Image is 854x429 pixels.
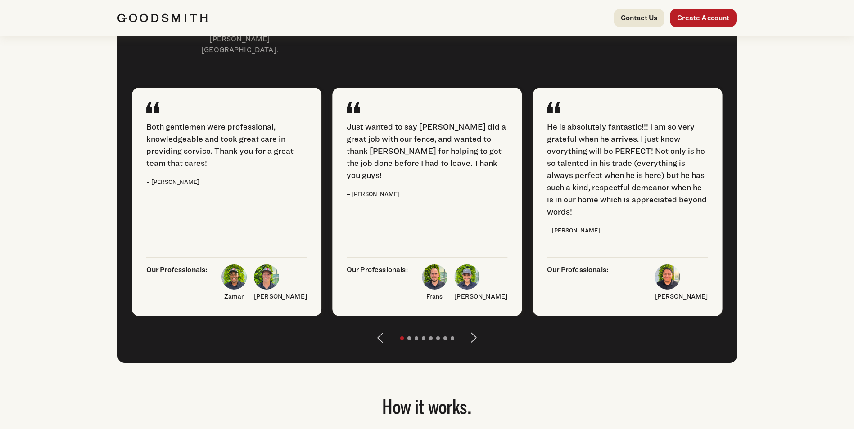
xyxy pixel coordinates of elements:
li: Page dot 6 [436,336,440,340]
p: Our Professionals: [347,264,408,302]
img: Goodsmith [117,13,208,22]
li: Page dot 3 [415,336,418,340]
small: – [PERSON_NAME] [547,227,600,234]
p: Our Professionals: [146,264,208,302]
p: [PERSON_NAME] [655,291,708,302]
li: Page dot 1 [400,336,404,340]
img: Quote Icon [347,102,360,113]
small: – [PERSON_NAME] [347,191,400,197]
img: Quote Icon [547,102,560,113]
button: Next [463,327,485,349]
li: Page dot 2 [407,336,411,340]
img: Quote Icon [146,102,159,113]
p: [PERSON_NAME] [254,291,307,302]
small: – [PERSON_NAME] [146,179,199,185]
h2: How it works. [117,399,737,419]
p: [PERSON_NAME] [454,291,507,302]
p: Frans [422,291,447,302]
p: Zamar [221,291,247,302]
li: Page dot 4 [422,336,425,340]
a: Create Account [670,9,737,27]
p: Our Professionals: [547,264,608,302]
li: Page dot 7 [443,336,447,340]
a: Contact Us [614,9,665,27]
div: He is absolutely fantastic!!! I am so very grateful when he arrives. I just know everything will ... [547,121,708,218]
div: Just wanted to say [PERSON_NAME] did a great job with our fence, and wanted to thank [PERSON_NAME... [347,121,507,181]
li: Page dot 5 [429,336,433,340]
div: Both gentlemen were professional, knowledgeable and took great care in providing service. Thank y... [146,121,307,169]
li: Page dot 8 [451,336,454,340]
button: Previous [370,327,391,349]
